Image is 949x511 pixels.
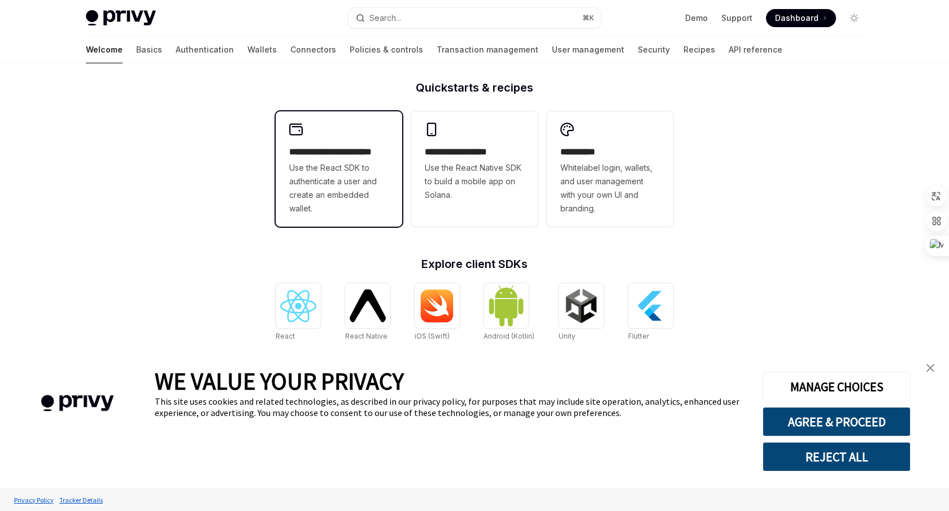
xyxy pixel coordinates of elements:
[56,490,106,510] a: Tracker Details
[582,14,594,23] span: ⌘ K
[155,366,404,396] span: WE VALUE YOUR PRIVACY
[633,288,669,324] img: Flutter
[628,283,673,342] a: FlutterFlutter
[926,364,934,372] img: close banner
[348,8,601,28] button: Search...⌘K
[766,9,836,27] a: Dashboard
[350,36,423,63] a: Policies & controls
[411,111,538,227] a: **** **** **** ***Use the React Native SDK to build a mobile app on Solana.
[628,332,649,340] span: Flutter
[685,12,708,24] a: Demo
[638,36,670,63] a: Security
[136,36,162,63] a: Basics
[775,12,819,24] span: Dashboard
[289,161,389,215] span: Use the React SDK to authenticate a user and create an embedded wallet.
[425,161,524,202] span: Use the React Native SDK to build a mobile app on Solana.
[729,36,782,63] a: API reference
[276,283,321,342] a: ReactReact
[563,288,599,324] img: Unity
[345,283,390,342] a: React NativeReact Native
[415,283,460,342] a: iOS (Swift)iOS (Swift)
[552,36,624,63] a: User management
[684,36,715,63] a: Recipes
[559,283,604,342] a: UnityUnity
[176,36,234,63] a: Authentication
[437,36,538,63] a: Transaction management
[547,111,673,227] a: **** *****Whitelabel login, wallets, and user management with your own UI and branding.
[919,357,942,379] a: close banner
[345,332,388,340] span: React Native
[86,10,156,26] img: light logo
[276,258,673,270] h2: Explore client SDKs
[559,332,576,340] span: Unity
[419,289,455,323] img: iOS (Swift)
[11,490,56,510] a: Privacy Policy
[276,82,673,93] h2: Quickstarts & recipes
[369,11,401,25] div: Search...
[763,407,911,436] button: AGREE & PROCEED
[247,36,277,63] a: Wallets
[721,12,752,24] a: Support
[86,36,123,63] a: Welcome
[484,332,534,340] span: Android (Kotlin)
[484,283,534,342] a: Android (Kotlin)Android (Kotlin)
[155,396,746,418] div: This site uses cookies and related technologies, as described in our privacy policy, for purposes...
[276,332,295,340] span: React
[488,284,524,327] img: Android (Kotlin)
[845,9,863,27] button: Toggle dark mode
[350,289,386,322] img: React Native
[17,379,138,428] img: company logo
[763,442,911,471] button: REJECT ALL
[763,372,911,401] button: MANAGE CHOICES
[290,36,336,63] a: Connectors
[280,290,316,322] img: React
[415,332,450,340] span: iOS (Swift)
[560,161,660,215] span: Whitelabel login, wallets, and user management with your own UI and branding.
